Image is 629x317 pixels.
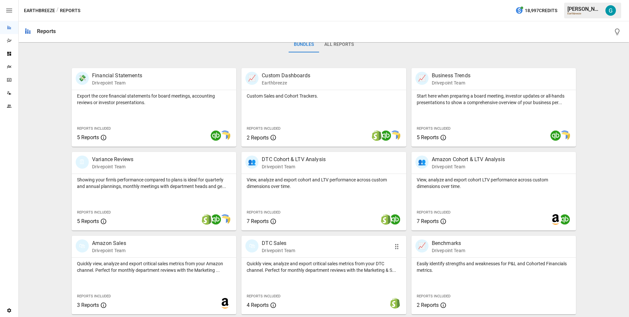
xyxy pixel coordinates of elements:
[415,239,429,252] div: 📈
[550,214,561,225] img: amazon
[77,134,99,140] span: 5 Reports
[76,239,89,252] div: 🛍
[415,72,429,85] div: 📈
[601,1,620,20] button: Gavin Acres
[417,93,571,106] p: Start here when preparing a board meeting, investor updates or all-hands presentations to show a ...
[77,93,231,106] p: Export the core financial statements for board meetings, accounting reviews or investor presentat...
[220,130,230,141] img: smart model
[390,298,400,308] img: shopify
[417,260,571,273] p: Easily identify strengths and weaknesses for P&L and Cohorted Financials metrics.
[245,156,258,169] div: 👥
[605,5,616,16] img: Gavin Acres
[77,210,111,214] span: Reports Included
[262,247,295,254] p: Drivepoint Team
[92,247,126,254] p: Drivepoint Team
[432,72,470,80] p: Business Trends
[417,302,439,308] span: 2 Reports
[247,93,401,99] p: Custom Sales and Cohort Trackers.
[432,247,465,254] p: Drivepoint Team
[417,134,439,140] span: 5 Reports
[525,7,557,15] span: 18,997 Credits
[247,135,269,141] span: 2 Reports
[56,7,59,15] div: /
[262,163,326,170] p: Drivepoint Team
[390,214,400,225] img: quickbooks
[567,6,601,12] div: [PERSON_NAME]
[560,214,570,225] img: quickbooks
[77,126,111,131] span: Reports Included
[417,126,450,131] span: Reports Included
[201,214,212,225] img: shopify
[77,294,111,298] span: Reports Included
[77,177,231,190] p: Showing your firm's performance compared to plans is ideal for quarterly and annual plannings, mo...
[262,239,295,247] p: DTC Sales
[247,218,269,224] span: 7 Reports
[417,210,450,214] span: Reports Included
[247,177,401,190] p: View, analyze and export cohort and LTV performance across custom dimensions over time.
[372,130,382,141] img: shopify
[92,156,133,163] p: Variance Reviews
[432,156,505,163] p: Amazon Cohort & LTV Analysis
[417,218,439,224] span: 7 Reports
[92,72,142,80] p: Financial Statements
[220,298,230,308] img: amazon
[432,80,470,86] p: Drivepoint Team
[432,239,465,247] p: Benchmarks
[432,163,505,170] p: Drivepoint Team
[319,37,359,52] button: All Reports
[76,156,89,169] div: 🗓
[220,214,230,225] img: smart model
[262,80,310,86] p: Earthbreeze
[77,302,99,308] span: 3 Reports
[415,156,429,169] div: 👥
[381,214,391,225] img: shopify
[92,163,133,170] p: Drivepoint Team
[77,260,231,273] p: Quickly view, analyze and export critical sales metrics from your Amazon channel. Perfect for mon...
[92,80,142,86] p: Drivepoint Team
[417,294,450,298] span: Reports Included
[247,260,401,273] p: Quickly view, analyze and export critical sales metrics from your DTC channel. Perfect for monthl...
[390,130,400,141] img: smart model
[381,130,391,141] img: quickbooks
[211,130,221,141] img: quickbooks
[245,239,258,252] div: 🛍
[560,130,570,141] img: smart model
[247,294,280,298] span: Reports Included
[550,130,561,141] img: quickbooks
[247,302,269,308] span: 4 Reports
[24,7,55,15] button: Earthbreeze
[247,126,280,131] span: Reports Included
[92,239,126,247] p: Amazon Sales
[37,28,56,34] div: Reports
[289,37,319,52] button: Bundles
[245,72,258,85] div: 📈
[211,214,221,225] img: quickbooks
[567,12,601,15] div: Earthbreeze
[77,218,99,224] span: 5 Reports
[247,210,280,214] span: Reports Included
[513,5,560,17] button: 18,997Credits
[262,156,326,163] p: DTC Cohort & LTV Analysis
[76,72,89,85] div: 💸
[262,72,310,80] p: Custom Dashboards
[417,177,571,190] p: View, analyze and export cohort LTV performance across custom dimensions over time.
